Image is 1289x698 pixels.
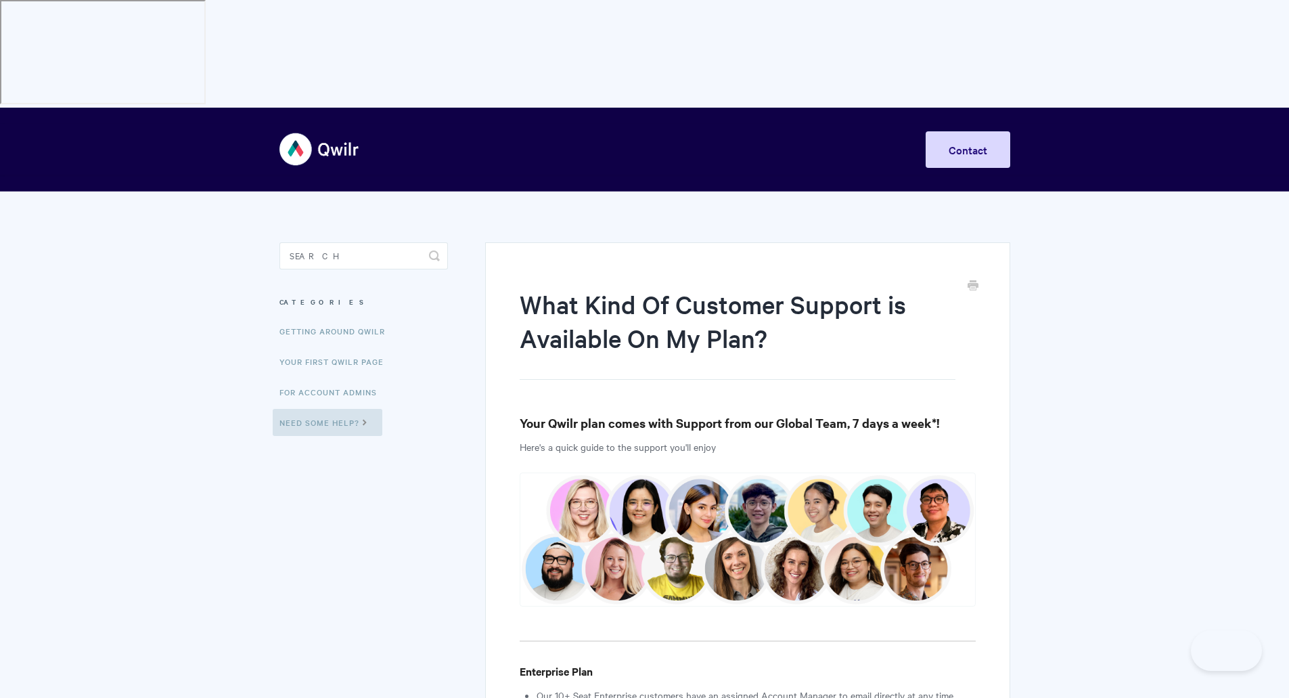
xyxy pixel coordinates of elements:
[520,473,975,606] img: file-nhF9XdI459.png
[273,409,382,436] a: Need Some Help?
[520,663,975,680] h4: Enterprise Plan
[520,439,975,455] p: Here's a quick guide to the support you'll enjoy
[279,378,387,406] a: For Account Admins
[279,348,394,375] a: Your First Qwilr Page
[926,131,1010,168] a: Contact
[279,124,360,175] img: Qwilr Help Center
[520,287,955,380] h1: What Kind Of Customer Support is Available On My Plan?
[279,290,448,314] h3: Categories
[279,242,448,269] input: Search
[968,279,978,294] a: Print this Article
[1191,630,1262,671] iframe: Toggle Customer Support
[279,318,395,345] a: Getting Around Qwilr
[520,414,975,433] h3: Your Qwilr plan comes with Support from our Global Team, 7 days a week*!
